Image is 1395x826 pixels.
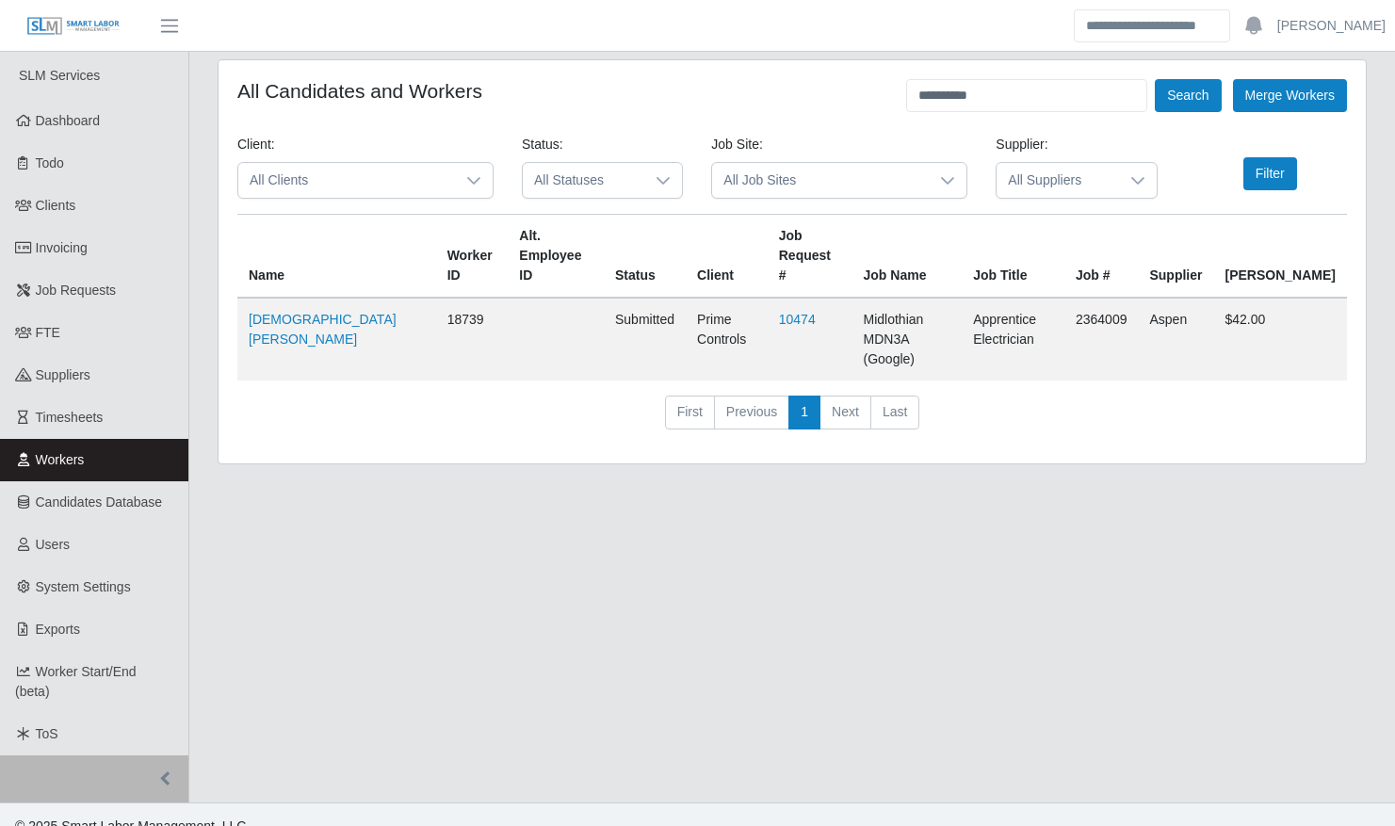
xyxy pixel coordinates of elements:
a: 10474 [779,312,816,327]
input: Search [1074,9,1230,42]
a: 1 [788,396,820,429]
span: SLM Services [19,68,100,83]
span: Clients [36,198,76,213]
td: submitted [604,298,686,381]
th: Job Title [962,215,1064,299]
span: Dashboard [36,113,101,128]
span: Suppliers [36,367,90,382]
label: Status: [522,135,563,154]
span: Users [36,537,71,552]
span: Todo [36,155,64,170]
th: Job # [1064,215,1139,299]
button: Search [1155,79,1221,112]
nav: pagination [237,396,1347,445]
span: ToS [36,726,58,741]
span: Job Requests [36,283,117,298]
span: All Clients [238,163,455,198]
td: $42.00 [1213,298,1347,381]
button: Merge Workers [1233,79,1347,112]
td: Prime Controls [686,298,768,381]
td: Aspen [1138,298,1213,381]
span: All Suppliers [997,163,1118,198]
th: Worker ID [436,215,509,299]
th: Status [604,215,686,299]
span: All Statuses [523,163,644,198]
span: Invoicing [36,240,88,255]
label: Client: [237,135,275,154]
a: [PERSON_NAME] [1277,16,1386,36]
th: Job Name [852,215,963,299]
span: Timesheets [36,410,104,425]
span: All Job Sites [712,163,929,198]
span: System Settings [36,579,131,594]
th: [PERSON_NAME] [1213,215,1347,299]
span: Exports [36,622,80,637]
a: [DEMOGRAPHIC_DATA][PERSON_NAME] [249,312,397,347]
td: 2364009 [1064,298,1139,381]
label: Job Site: [711,135,762,154]
th: Alt. Employee ID [508,215,604,299]
td: 18739 [436,298,509,381]
th: Client [686,215,768,299]
td: Midlothian MDN3A (Google) [852,298,963,381]
button: Filter [1243,157,1297,190]
th: Job Request # [768,215,852,299]
span: Workers [36,452,85,467]
span: Candidates Database [36,494,163,510]
th: Name [237,215,436,299]
th: Supplier [1138,215,1213,299]
span: Worker Start/End (beta) [15,664,137,699]
span: FTE [36,325,60,340]
img: SLM Logo [26,16,121,37]
td: Apprentice Electrician [962,298,1064,381]
label: Supplier: [996,135,1047,154]
h4: All Candidates and Workers [237,79,482,103]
